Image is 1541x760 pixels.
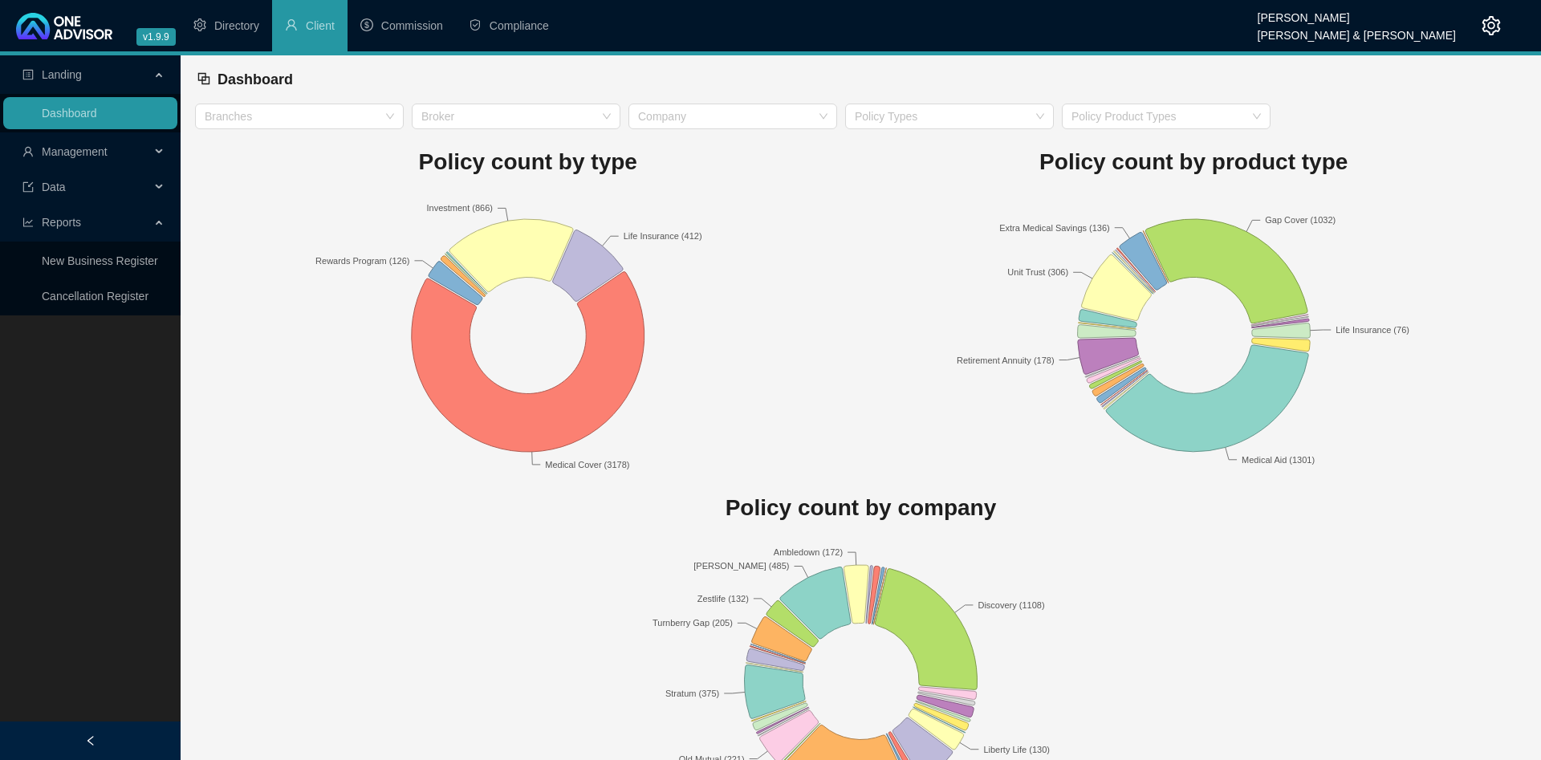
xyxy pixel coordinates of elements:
span: Management [42,145,108,158]
span: setting [1482,16,1501,35]
text: Ambledown (172) [774,547,843,557]
text: Retirement Annuity (178) [957,355,1055,364]
text: Investment (866) [426,203,493,213]
span: left [85,735,96,746]
span: user [285,18,298,31]
text: Rewards Program (126) [315,255,409,265]
span: Commission [381,19,443,32]
span: Compliance [490,19,549,32]
h1: Policy count by product type [861,144,1527,180]
text: Unit Trust (306) [1007,267,1068,277]
text: Life Insurance (76) [1336,325,1409,335]
text: Zestlife (132) [697,594,749,604]
text: Medical Cover (3178) [545,459,629,469]
a: New Business Register [42,254,158,267]
h1: Policy count by type [195,144,861,180]
span: safety [469,18,482,31]
a: Dashboard [42,107,97,120]
span: Directory [214,19,259,32]
text: Discovery (1108) [978,600,1044,610]
text: Liberty Life (130) [983,745,1050,754]
div: [PERSON_NAME] [1258,4,1456,22]
text: Gap Cover (1032) [1265,215,1336,225]
span: import [22,181,34,193]
img: 2df55531c6924b55f21c4cf5d4484680-logo-light.svg [16,13,112,39]
text: Stratum (375) [665,689,719,698]
span: user [22,146,34,157]
span: Reports [42,216,81,229]
text: [PERSON_NAME] (485) [693,561,789,571]
span: Landing [42,68,82,81]
text: Medical Aid (1301) [1242,454,1315,464]
span: Client [306,19,335,32]
text: Extra Medical Savings (136) [999,222,1110,232]
span: dollar [360,18,373,31]
h1: Policy count by company [195,490,1527,526]
span: line-chart [22,217,34,228]
span: setting [193,18,206,31]
span: Data [42,181,66,193]
span: block [197,71,211,86]
a: Cancellation Register [42,290,148,303]
text: Turnberry Gap (205) [653,618,733,628]
span: profile [22,69,34,80]
span: v1.9.9 [136,28,176,46]
div: [PERSON_NAME] & [PERSON_NAME] [1258,22,1456,39]
span: Dashboard [218,71,293,87]
text: Life Insurance (412) [624,231,702,241]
